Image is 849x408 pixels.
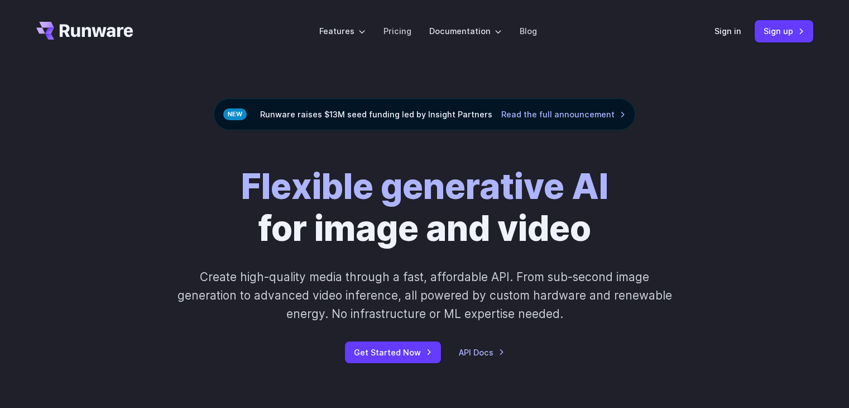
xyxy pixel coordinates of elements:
[214,98,635,130] div: Runware raises $13M seed funding led by Insight Partners
[241,166,608,250] h1: for image and video
[319,25,366,37] label: Features
[176,268,673,324] p: Create high-quality media through a fast, affordable API. From sub-second image generation to adv...
[520,25,537,37] a: Blog
[459,346,505,359] a: API Docs
[383,25,411,37] a: Pricing
[36,22,133,40] a: Go to /
[714,25,741,37] a: Sign in
[501,108,626,121] a: Read the full announcement
[429,25,502,37] label: Documentation
[345,341,441,363] a: Get Started Now
[755,20,813,42] a: Sign up
[241,165,608,207] strong: Flexible generative AI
